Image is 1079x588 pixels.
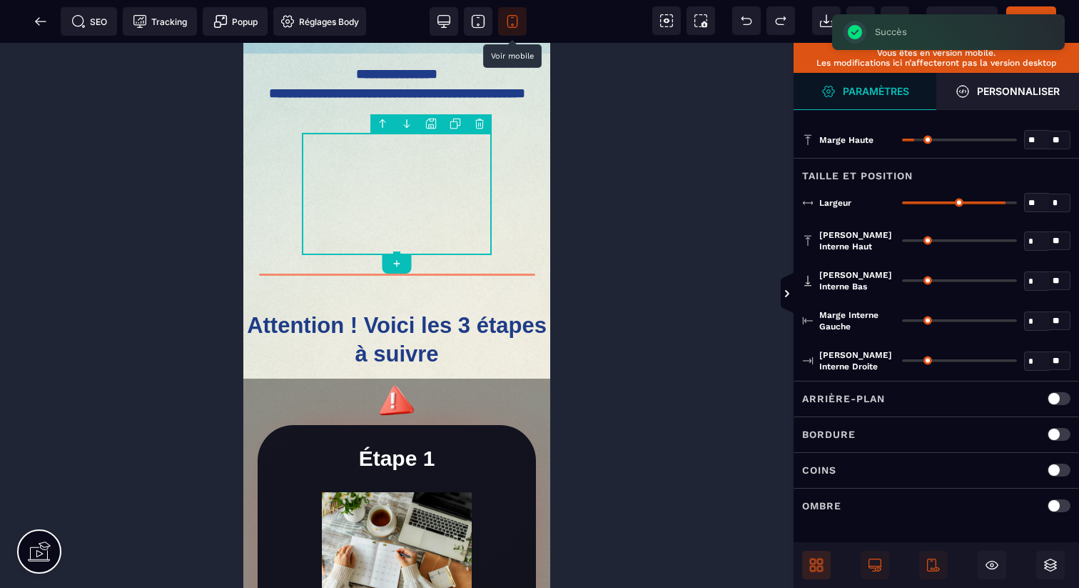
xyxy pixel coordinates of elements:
span: Tracking [133,14,187,29]
span: Ouvrir les blocs [802,551,831,579]
span: Favicon [273,7,366,36]
span: Voir tablette [464,7,492,36]
img: ed600015ce3173c01a8a9398d0c4d593_24.png [132,336,175,379]
span: Masquer le bloc [978,551,1006,579]
div: Taille et position [794,158,1079,184]
span: [PERSON_NAME] interne bas [819,269,895,292]
p: Bordure [802,426,856,443]
span: Marge interne gauche [819,309,895,332]
strong: Paramètres [843,86,909,96]
span: Défaire [732,6,761,35]
span: Enregistrer le contenu [1006,6,1056,35]
p: Coins [802,462,836,479]
span: Popup [213,14,258,29]
span: Voir bureau [430,7,458,36]
span: Code de suivi [123,7,197,36]
span: Marge haute [819,134,873,146]
span: Afficher le desktop [861,551,889,579]
span: Afficher le mobile [919,551,948,579]
span: SEO [71,14,107,29]
span: Capture d'écran [687,6,715,35]
span: Ouvrir les calques [1036,551,1065,579]
p: Vous êtes en version mobile. [801,48,1072,58]
h1: Étape 1 [29,397,278,435]
span: Créer une alerte modale [203,7,268,36]
div: Félicitations ! [80,90,228,173]
span: [PERSON_NAME] interne droite [819,349,895,372]
strong: Personnaliser [977,86,1060,96]
span: Afficher les vues [794,273,808,316]
span: [PERSON_NAME] interne haut [819,229,895,252]
span: Largeur [819,197,851,209]
span: Voir mobile [498,7,527,36]
span: Nettoyage [846,6,875,35]
p: Les modifications ici n’affecteront pas la version desktop [801,58,1072,68]
img: fc72487e916bdf66912365bfc2e91121_image-en-haute-resolution-d-une-personne-planifiant-sa-semaine-p... [78,449,228,562]
span: Ouvrir le gestionnaire de styles [794,73,936,110]
span: Enregistrer [881,6,909,35]
p: Arrière-plan [802,390,885,407]
span: Réglages Body [280,14,359,29]
span: Aperçu [926,6,998,35]
span: Voir les composants [652,6,681,35]
span: Importer [812,6,841,35]
p: Ombre [802,497,841,514]
span: Retour [26,7,55,36]
span: Métadata SEO [61,7,117,36]
span: Ouvrir le gestionnaire de styles [936,73,1079,110]
span: Rétablir [766,6,795,35]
